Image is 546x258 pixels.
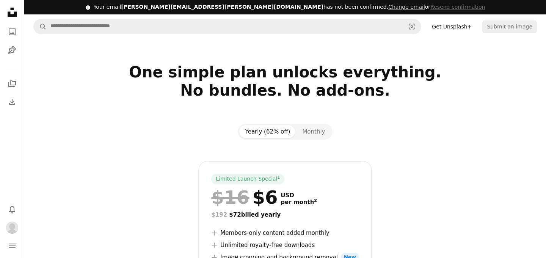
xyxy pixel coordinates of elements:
[41,63,529,118] h2: One simple plan unlocks everything. No bundles. No add-ons.
[312,199,318,206] a: 2
[239,125,297,138] button: Yearly (62% off)
[430,3,485,11] button: Resend confirmation
[388,4,425,10] a: Change email
[5,24,20,39] a: Photos
[211,187,278,207] div: $6
[281,199,317,206] span: per month
[121,4,323,10] span: [PERSON_NAME][EMAIL_ADDRESS][PERSON_NAME][DOMAIN_NAME]
[388,4,485,10] span: or
[211,241,359,250] li: Unlimited royalty-free downloads
[5,202,20,217] button: Notifications
[5,94,20,110] a: Download History
[281,192,317,199] span: USD
[296,125,331,138] button: Monthly
[314,198,317,203] sup: 2
[403,19,421,34] button: Visual search
[94,3,485,11] div: Your email has not been confirmed.
[5,76,20,91] a: Collections
[34,19,47,34] button: Search Unsplash
[482,20,537,33] button: Submit an image
[211,187,249,207] span: $16
[211,174,284,184] div: Limited Launch Special
[427,20,476,33] a: Get Unsplash+
[6,222,18,234] img: Avatar of user Paul Hocking
[5,42,20,58] a: Illustrations
[5,5,20,21] a: Home — Unsplash
[211,228,359,238] li: Members-only content added monthly
[5,220,20,235] button: Profile
[211,210,359,219] div: $72 billed yearly
[5,238,20,253] button: Menu
[33,19,421,34] form: Find visuals sitewide
[211,211,227,218] span: $192
[276,175,282,183] a: 1
[278,175,280,179] sup: 1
